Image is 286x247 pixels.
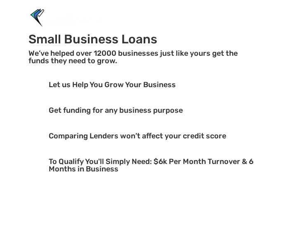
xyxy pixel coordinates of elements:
span: To Qualify You'll Simply Need: $6k Per Month Turnover & 6 Months in Business [49,157,253,173]
span: Get funding for any business purpose [49,106,183,115]
span: [DATE] [48,214,77,224]
span: Let us Help You Grow Your Business [49,80,176,89]
img: Bizzloans New Zealand [30,9,102,29]
h1: Small Business Loans [28,33,257,50]
span: Comparing Lenders won’t affect your credit score [49,131,226,140]
h3: ✓ Special Offer: 4 Weeks No Repayments on Unsecured Business Loans Up to $500 000! Offer valid un... [28,189,257,229]
h4: We’ve helped over 12000 businesses just like yours get the funds they need to grow. [28,50,257,69]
